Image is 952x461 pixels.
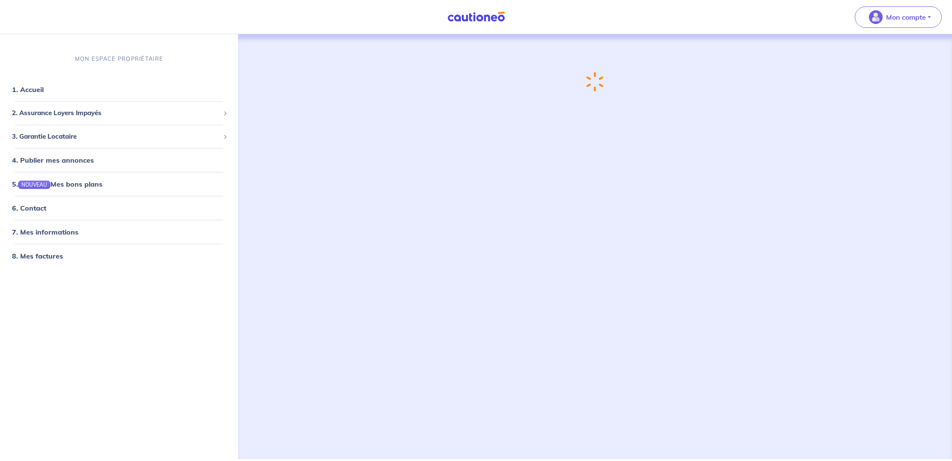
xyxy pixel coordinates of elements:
div: 7. Mes informations [3,223,235,241]
a: 5.NOUVEAUMes bons plans [12,180,102,188]
div: 8. Mes factures [3,247,235,265]
a: 4. Publier mes annonces [12,156,94,164]
span: 3. Garantie Locataire [12,131,220,141]
a: 1. Accueil [12,85,44,94]
a: 8. Mes factures [12,252,63,260]
div: 5.NOUVEAUMes bons plans [3,175,235,193]
div: 4. Publier mes annonces [3,152,235,169]
p: MON ESPACE PROPRIÉTAIRE [75,55,163,63]
button: illu_account_valid_menu.svgMon compte [855,6,942,28]
p: Mon compte [886,12,926,22]
div: 2. Assurance Loyers Impayés [3,105,235,122]
div: 3. Garantie Locataire [3,128,235,145]
img: loading-spinner [585,71,605,93]
img: illu_account_valid_menu.svg [869,10,883,24]
span: 2. Assurance Loyers Impayés [12,108,220,118]
img: Cautioneo [444,12,508,22]
a: 6. Contact [12,204,46,212]
div: 1. Accueil [3,81,235,98]
a: 7. Mes informations [12,228,78,236]
div: 6. Contact [3,199,235,217]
